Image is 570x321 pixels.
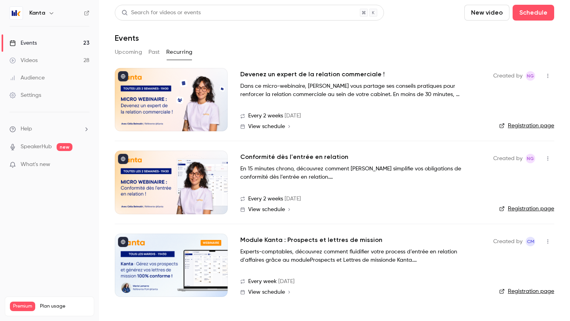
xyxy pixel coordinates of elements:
a: Devenez un expert de la relation commerciale ! [240,70,385,79]
span: View schedule [248,207,285,212]
span: NG [527,154,534,163]
p: En 15 minutes chrono, découvrez comment [PERSON_NAME] simplifie vos obligations de conformité dès... [240,165,478,181]
a: View schedule [240,206,481,213]
span: Created by [493,237,522,246]
a: SpeakerHub [21,143,52,151]
button: New video [464,5,509,21]
button: Upcoming [115,46,142,59]
div: Audience [9,74,45,82]
span: [DATE] [285,112,301,120]
span: CM [527,237,534,246]
span: View schedule [248,289,285,295]
div: Settings [9,91,41,99]
span: new [57,143,72,151]
span: Nicolas Guitard [526,71,535,81]
span: Every 2 weeks [248,195,283,203]
div: Videos [9,57,38,64]
button: Schedule [513,5,554,21]
li: help-dropdown-opener [9,125,89,133]
span: Charlotte MARTEL [526,237,535,246]
a: View schedule [240,289,481,295]
iframe: Noticeable Trigger [80,161,89,168]
span: Premium [10,302,35,311]
a: Registration page [499,205,554,213]
span: Every 2 weeks [248,112,283,120]
span: Created by [493,154,522,163]
span: Plan usage [40,303,89,310]
span: Help [21,125,32,133]
button: Recurring [166,46,193,59]
span: Nicolas Guitard [526,154,535,163]
button: Past [148,46,160,59]
p: Dans ce micro-webinaire, [PERSON_NAME] vous partage ses conseils pratiques pour renforcer la rela... [240,82,478,99]
a: Conformité dès l'entrée en relation [240,152,348,162]
img: Kanta [10,7,23,19]
a: Registration page [499,122,554,130]
span: Created by [493,71,522,81]
h1: Events [115,33,139,43]
span: View schedule [248,124,285,129]
h6: Kanta [29,9,45,17]
a: View schedule [240,123,481,130]
strong: Experts-comptables [240,249,292,255]
span: [DATE] [278,278,294,286]
a: Registration page [499,287,554,295]
a: Module Kanta : Prospects et lettres de mission [240,235,382,245]
div: Search for videos or events [122,9,201,17]
span: [DATE] [285,195,301,203]
span: Every week [248,278,277,286]
strong: Prospects et Lettres de mission [310,257,389,263]
div: Events [9,39,37,47]
span: What's new [21,160,50,169]
p: , découvrez comment fluidifier votre process d’entrée en relation d'affaires grâce au module de K... [240,248,478,264]
span: NG [527,71,534,81]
